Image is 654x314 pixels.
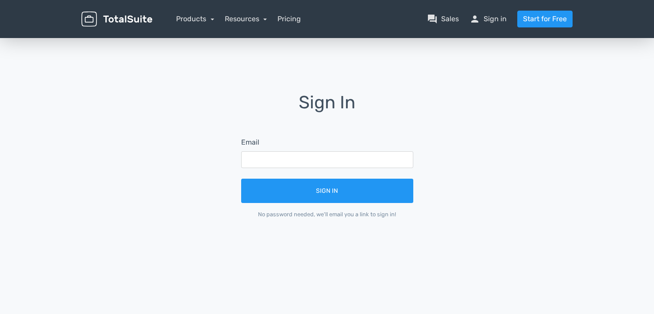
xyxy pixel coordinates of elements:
[427,14,459,24] a: question_answerSales
[427,14,438,24] span: question_answer
[469,14,480,24] span: person
[517,11,573,27] a: Start for Free
[229,93,426,125] h1: Sign In
[241,137,259,148] label: Email
[241,179,413,203] button: Sign In
[225,15,267,23] a: Resources
[81,11,152,27] img: TotalSuite for WordPress
[277,14,301,24] a: Pricing
[176,15,214,23] a: Products
[469,14,507,24] a: personSign in
[241,210,413,218] div: No password needed, we'll email you a link to sign in!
